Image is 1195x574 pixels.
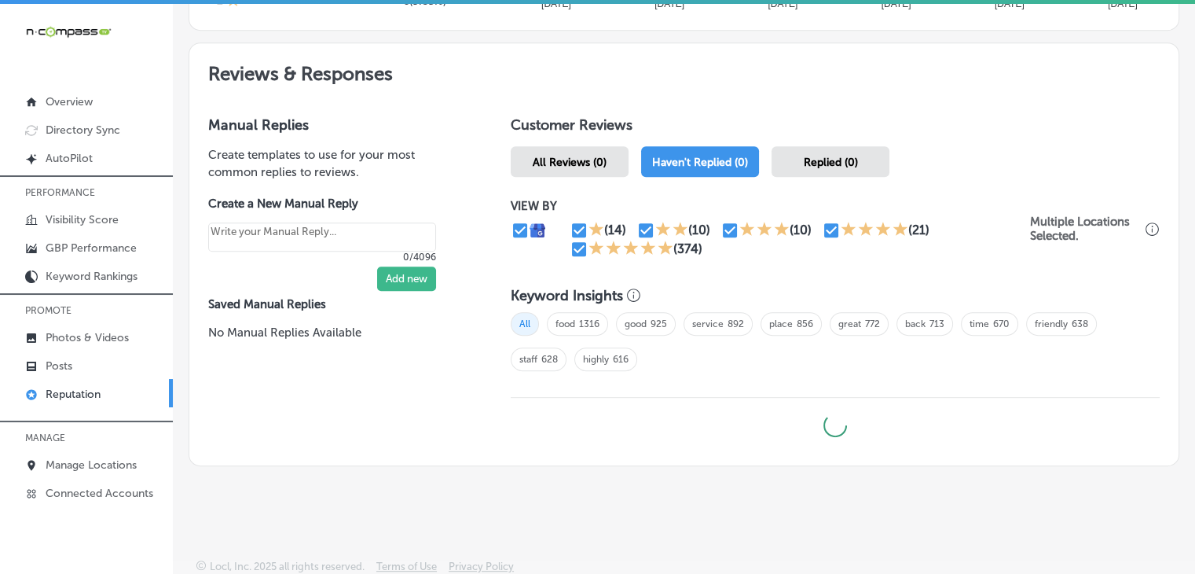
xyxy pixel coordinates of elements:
[929,318,944,329] a: 713
[511,116,1160,140] h1: Customer Reviews
[555,318,575,329] a: food
[841,221,908,240] div: 4 Stars
[655,221,688,240] div: 2 Stars
[208,197,436,211] label: Create a New Manual Reply
[208,324,460,341] p: No Manual Replies Available
[908,223,929,237] div: (21)
[790,223,812,237] div: (10)
[46,213,119,226] p: Visibility Score
[688,223,710,237] div: (10)
[46,123,120,137] p: Directory Sync
[46,359,72,373] p: Posts
[46,270,137,283] p: Keyword Rankings
[583,354,609,365] a: highly
[652,156,748,169] span: Haven't Replied (0)
[993,318,1010,329] a: 670
[42,91,55,104] img: tab_domain_overview_orange.svg
[377,267,436,291] button: Add new
[210,561,365,572] p: Locl, Inc. 2025 all rights reserved.
[1072,318,1088,329] a: 638
[692,318,724,329] a: service
[613,354,629,365] a: 616
[739,221,790,240] div: 3 Stars
[189,43,1179,98] h2: Reviews & Responses
[1035,318,1068,329] a: friendly
[519,354,537,365] a: staff
[797,318,813,329] a: 856
[44,25,77,38] div: v 4.0.25
[604,223,626,237] div: (14)
[208,297,460,311] label: Saved Manual Replies
[174,93,265,103] div: Keywords by Traffic
[588,240,673,259] div: 5 Stars
[673,241,702,256] div: (374)
[905,318,926,329] a: back
[511,287,623,304] h3: Keyword Insights
[60,93,141,103] div: Domain Overview
[208,252,436,263] p: 0/4096
[46,487,153,500] p: Connected Accounts
[41,41,173,53] div: Domain: [DOMAIN_NAME]
[46,388,101,401] p: Reputation
[804,156,858,169] span: Replied (0)
[46,331,129,344] p: Photos & Videos
[25,41,38,53] img: website_grey.svg
[728,318,744,329] a: 892
[579,318,599,329] a: 1316
[970,318,989,329] a: time
[511,312,539,336] span: All
[25,25,38,38] img: logo_orange.svg
[838,318,861,329] a: great
[769,318,793,329] a: place
[25,24,112,39] img: 660ab0bf-5cc7-4cb8-ba1c-48b5ae0f18e60NCTV_CLogo_TV_Black_-500x88.png
[511,199,1030,213] p: VIEW BY
[651,318,667,329] a: 925
[208,223,436,252] textarea: Create your Quick Reply
[625,318,647,329] a: good
[588,221,604,240] div: 1 Star
[46,95,93,109] p: Overview
[533,156,607,169] span: All Reviews (0)
[1030,215,1142,243] p: Multiple Locations Selected.
[46,241,137,255] p: GBP Performance
[46,458,137,472] p: Manage Locations
[541,354,558,365] a: 628
[208,116,460,134] h3: Manual Replies
[865,318,880,329] a: 772
[208,146,460,181] p: Create templates to use for your most common replies to reviews.
[156,91,169,104] img: tab_keywords_by_traffic_grey.svg
[46,152,93,165] p: AutoPilot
